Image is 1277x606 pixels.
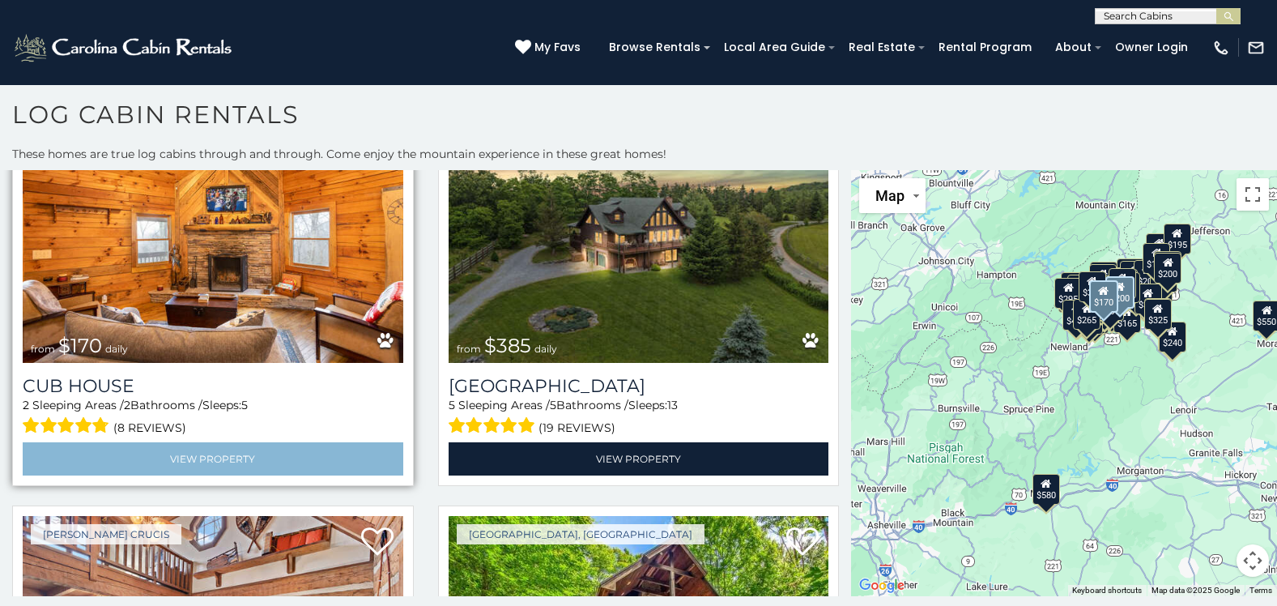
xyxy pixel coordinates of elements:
img: mail-regular-white.png [1247,39,1265,57]
h3: Alpine Ridge [449,375,829,397]
span: 5 [550,398,556,412]
div: $245 [1089,264,1117,295]
div: $200 [1105,276,1134,309]
button: Toggle fullscreen view [1237,178,1269,211]
div: $200 [1154,253,1181,284]
div: $240 [1159,322,1186,352]
a: Rental Program [930,35,1040,60]
div: $325 [1144,299,1172,330]
button: Keyboard shortcuts [1072,585,1142,596]
a: Cub House [23,375,403,397]
span: daily [534,343,557,355]
img: Google [855,575,909,596]
div: $125 [1143,243,1170,274]
a: Browse Rentals [601,35,709,60]
div: $170 [1089,280,1118,313]
div: $320 [1117,258,1144,289]
div: $185 [1109,268,1136,299]
span: Map [875,187,905,204]
img: White-1-2.png [12,32,236,64]
a: Open this area in Google Maps (opens a new window) [855,575,909,596]
a: My Favs [515,39,585,57]
div: $200 [1150,262,1177,292]
div: Sleeping Areas / Bathrooms / Sleeps: [23,397,403,438]
a: Terms (opens in new tab) [1249,586,1272,595]
span: from [31,343,55,355]
a: View Property [23,442,403,476]
span: from [457,343,481,355]
span: Map data ©2025 Google [1151,586,1240,595]
span: 5 [241,398,248,412]
button: Change map style [859,178,926,213]
button: Map camera controls [1237,544,1269,577]
div: $195 [1164,224,1191,254]
div: $170 [1146,233,1173,264]
span: daily [105,343,128,355]
div: $265 [1073,299,1100,330]
a: Local Area Guide [716,35,833,60]
div: $580 [1032,474,1060,505]
span: $170 [58,334,102,357]
div: $385 [1079,271,1106,302]
a: Alpine Ridge from $385 daily [449,108,829,363]
div: $235 [1154,251,1181,282]
div: $180 [1061,272,1088,303]
div: $295 [1054,278,1082,309]
a: Cub House from $170 daily [23,108,403,363]
span: $385 [484,334,531,357]
span: 5 [449,398,455,412]
span: 2 [23,398,29,412]
a: View Property [449,442,829,476]
span: 13 [667,398,678,412]
a: [PERSON_NAME] Crucis [31,524,181,544]
a: About [1047,35,1100,60]
div: $380 [1134,284,1162,314]
div: Sleeping Areas / Bathrooms / Sleeps: [449,397,829,438]
span: (19 reviews) [538,417,615,438]
img: phone-regular-white.png [1212,39,1230,57]
a: Add to favorites [786,526,819,560]
span: 2 [124,398,130,412]
div: $305 [1091,262,1118,292]
span: (8 reviews) [113,417,186,438]
a: [GEOGRAPHIC_DATA], [GEOGRAPHIC_DATA] [457,524,704,544]
a: Owner Login [1107,35,1196,60]
img: Alpine Ridge [449,108,829,363]
div: $420 [1062,300,1090,331]
div: $205 [1134,260,1161,291]
img: Cub House [23,108,403,363]
span: My Favs [534,39,581,56]
div: $165 [1113,302,1141,333]
a: [GEOGRAPHIC_DATA] [449,375,829,397]
a: Real Estate [841,35,923,60]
